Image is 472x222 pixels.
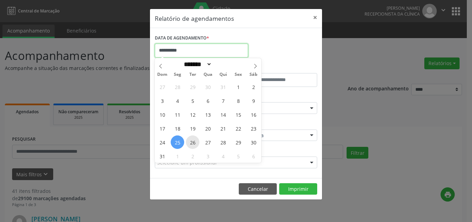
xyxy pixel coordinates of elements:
span: Setembro 5, 2025 [232,149,245,163]
select: Month [181,61,212,68]
span: Agosto 13, 2025 [201,108,215,121]
button: Imprimir [279,183,317,195]
span: Agosto 18, 2025 [171,122,184,135]
span: Agosto 9, 2025 [247,94,260,107]
span: Dom [155,72,170,77]
span: Julho 28, 2025 [171,80,184,94]
span: Agosto 30, 2025 [247,135,260,149]
label: ATÉ [238,62,317,73]
span: Agosto 14, 2025 [216,108,230,121]
label: DATA DE AGENDAMENTO [155,33,209,44]
span: Agosto 11, 2025 [171,108,184,121]
button: Close [308,9,322,26]
span: Setembro 2, 2025 [186,149,199,163]
span: Ter [185,72,200,77]
span: Agosto 2, 2025 [247,80,260,94]
span: Agosto 20, 2025 [201,122,215,135]
span: Agosto 24, 2025 [155,135,169,149]
span: Julho 30, 2025 [201,80,215,94]
span: Agosto 3, 2025 [155,94,169,107]
span: Agosto 21, 2025 [216,122,230,135]
span: Agosto 27, 2025 [201,135,215,149]
span: Agosto 6, 2025 [201,94,215,107]
span: Setembro 6, 2025 [247,149,260,163]
span: Agosto 28, 2025 [216,135,230,149]
span: Agosto 31, 2025 [155,149,169,163]
span: Agosto 12, 2025 [186,108,199,121]
span: Agosto 7, 2025 [216,94,230,107]
span: Sáb [246,72,261,77]
span: Agosto 19, 2025 [186,122,199,135]
span: Agosto 15, 2025 [232,108,245,121]
span: Julho 29, 2025 [186,80,199,94]
span: Agosto 26, 2025 [186,135,199,149]
span: Agosto 17, 2025 [155,122,169,135]
input: Year [212,61,235,68]
span: Setembro 1, 2025 [171,149,184,163]
span: Seg [170,72,185,77]
span: Sex [231,72,246,77]
button: Cancelar [239,183,277,195]
span: Qui [216,72,231,77]
span: Agosto 8, 2025 [232,94,245,107]
span: Setembro 3, 2025 [201,149,215,163]
span: Selecione um profissional [157,159,217,166]
span: Agosto 5, 2025 [186,94,199,107]
h5: Relatório de agendamentos [155,14,234,23]
span: Qua [200,72,216,77]
span: Agosto 23, 2025 [247,122,260,135]
span: Setembro 4, 2025 [216,149,230,163]
span: Agosto 29, 2025 [232,135,245,149]
span: Agosto 1, 2025 [232,80,245,94]
span: Agosto 22, 2025 [232,122,245,135]
span: Agosto 25, 2025 [171,135,184,149]
span: Julho 27, 2025 [155,80,169,94]
span: Agosto 10, 2025 [155,108,169,121]
span: Julho 31, 2025 [216,80,230,94]
span: Agosto 16, 2025 [247,108,260,121]
span: Agosto 4, 2025 [171,94,184,107]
